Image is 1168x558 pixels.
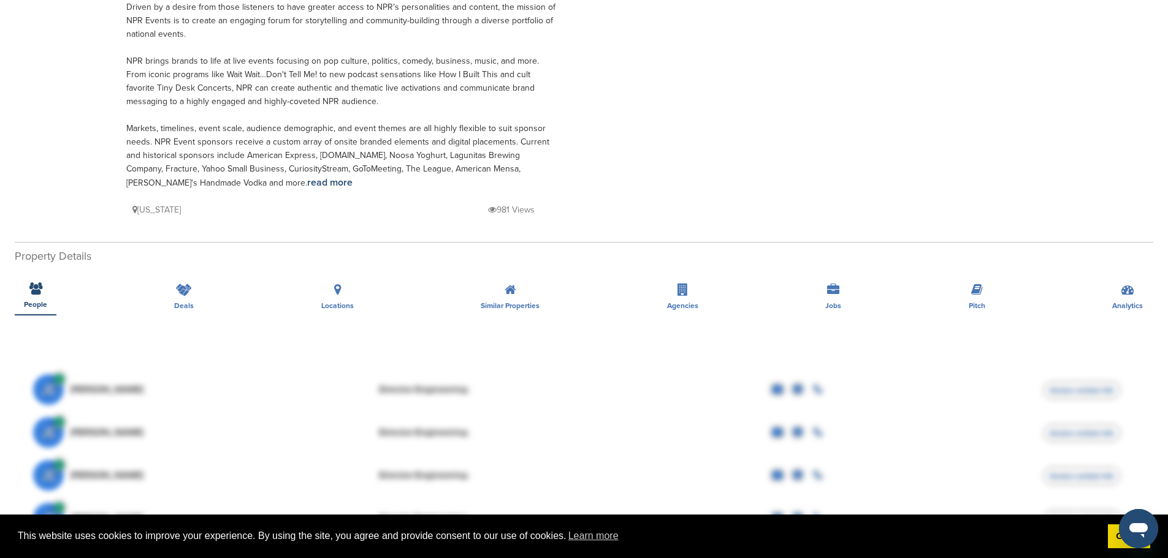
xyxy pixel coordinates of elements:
[33,460,64,491] span: JE
[33,374,64,405] span: JE
[33,368,1135,411] a: JE [PERSON_NAME] Director Engineering Access contact info
[1043,381,1121,399] span: Access contact info
[70,428,144,437] span: [PERSON_NAME]
[307,176,353,189] a: read more
[969,302,985,309] span: Pitch
[488,202,535,217] p: 981 Views
[321,302,354,309] span: Locations
[33,454,1135,497] a: JE [PERSON_NAME] Director Engineering Access contact info
[132,202,181,217] p: [US_STATE]
[15,248,1153,265] h2: Property Details
[567,527,620,545] a: learn more about cookies
[33,417,64,448] span: JE
[1108,524,1150,549] a: dismiss cookie message
[70,513,144,523] span: [PERSON_NAME]
[667,302,698,309] span: Agencies
[378,513,562,523] div: Director Engineering
[1043,510,1121,528] span: Access contact info
[1112,302,1143,309] span: Analytics
[378,385,562,394] div: Director Engineering
[33,411,1135,454] a: JE [PERSON_NAME] Director Engineering Access contact info
[33,503,64,533] span: JE
[174,302,194,309] span: Deals
[1119,509,1158,548] iframe: Button to launch messaging window
[481,302,540,309] span: Similar Properties
[70,385,144,394] span: [PERSON_NAME]
[378,428,562,437] div: Director Engineering
[825,302,841,309] span: Jobs
[1043,467,1121,485] span: Access contact info
[33,497,1135,540] a: JE [PERSON_NAME] Director Engineering Access contact info
[1043,424,1121,442] span: Access contact info
[70,470,144,480] span: [PERSON_NAME]
[24,301,47,308] span: People
[18,527,1098,545] span: This website uses cookies to improve your experience. By using the site, you agree and provide co...
[378,470,562,480] div: Director Engineering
